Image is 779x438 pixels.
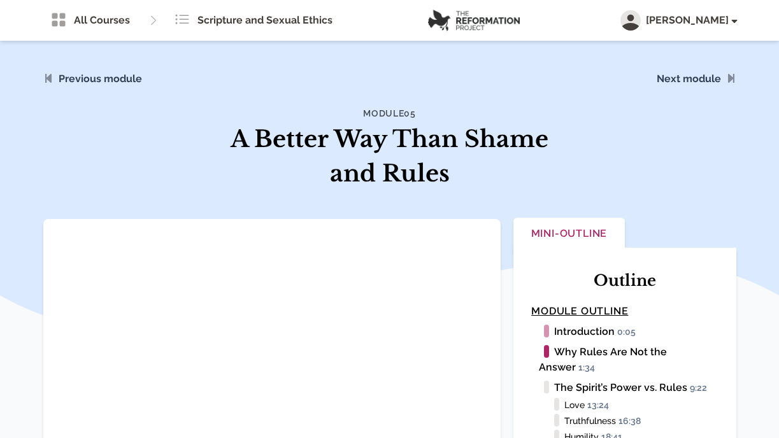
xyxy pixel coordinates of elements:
span: All Courses [74,13,130,28]
h2: Outline [531,271,718,291]
span: 13:24 [587,400,615,411]
span: 16:38 [618,416,647,427]
h4: Module 05 [227,107,553,120]
span: 9:22 [690,383,713,394]
a: Next module [657,73,721,85]
a: All Courses [43,8,138,33]
span: 0:05 [617,327,641,338]
li: Truthfulness [564,414,718,427]
span: [PERSON_NAME] [646,13,736,28]
a: Scripture and Sexual Ethics [167,8,340,33]
li: The Spirit’s Power vs. Rules [539,380,718,395]
button: [PERSON_NAME] [620,10,736,31]
span: Scripture and Sexual Ethics [197,13,332,28]
span: 1:34 [578,362,601,374]
img: logo.png [428,10,520,31]
li: Why Rules Are Not the Answer [539,344,718,375]
li: Love [564,398,718,411]
button: Mini-Outline [513,218,625,251]
h1: A Better Way Than Shame and Rules [227,122,553,191]
h4: Module Outline [531,304,718,319]
li: Introduction [539,324,718,339]
a: Previous module [59,73,142,85]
